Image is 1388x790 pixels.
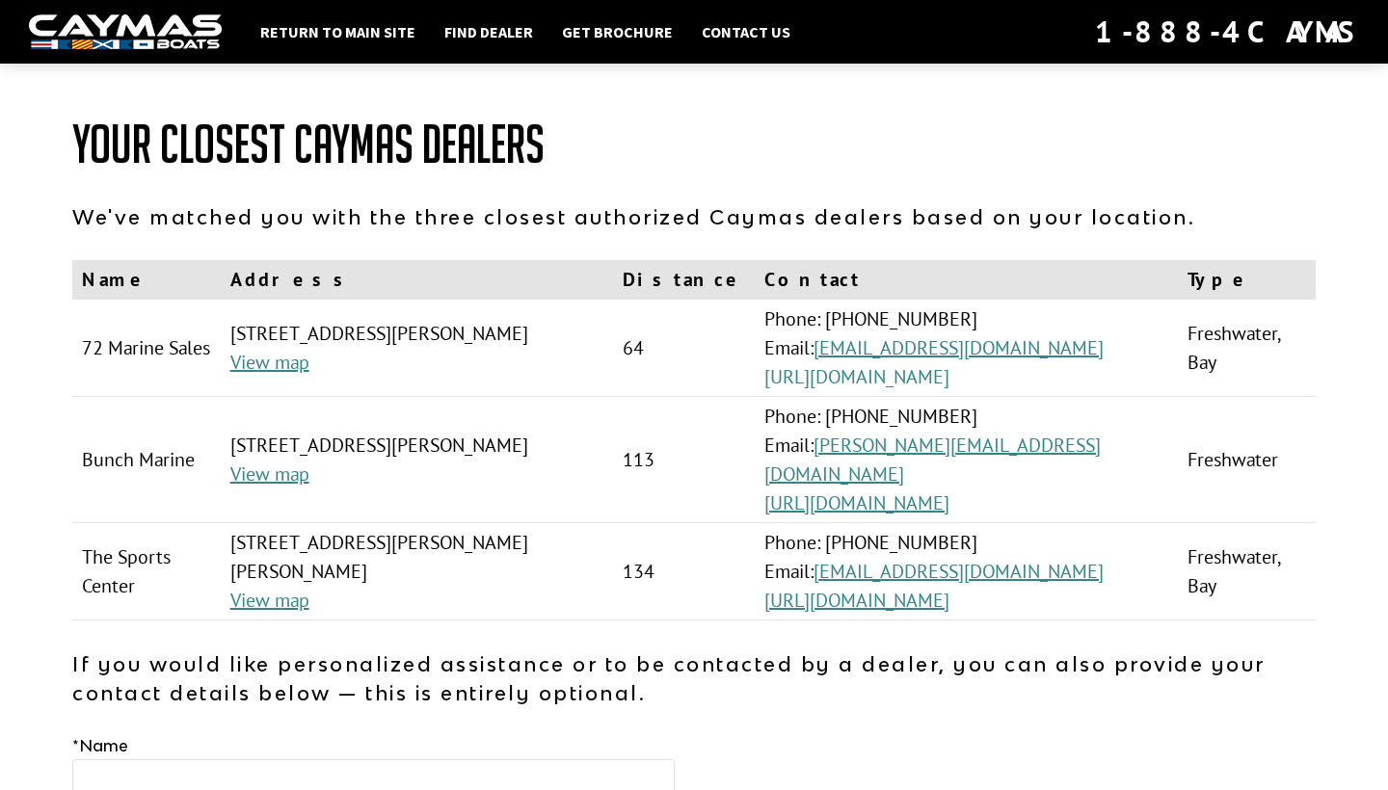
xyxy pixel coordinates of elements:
a: [PERSON_NAME][EMAIL_ADDRESS][DOMAIN_NAME] [764,433,1101,487]
td: The Sports Center [72,523,221,620]
th: Name [72,260,221,300]
a: View map [230,350,309,375]
label: Name [72,734,128,757]
a: [URL][DOMAIN_NAME] [764,588,949,613]
a: [EMAIL_ADDRESS][DOMAIN_NAME] [814,335,1104,360]
p: If you would like personalized assistance or to be contacted by a dealer, you can also provide yo... [72,649,1316,707]
a: Find Dealer [435,19,543,44]
td: 64 [613,300,755,397]
img: white-logo-c9c8dbefe5ff5ceceb0f0178aa75bf4bb51f6bca0971e226c86eb53dfe498488.png [29,14,222,50]
td: Phone: [PHONE_NUMBER] Email: [755,300,1178,397]
a: Contact Us [692,19,800,44]
p: We've matched you with the three closest authorized Caymas dealers based on your location. [72,202,1316,231]
td: [STREET_ADDRESS][PERSON_NAME] [221,300,613,397]
td: 134 [613,523,755,620]
a: View map [230,588,309,613]
div: 1-888-4CAYMAS [1095,11,1359,53]
th: Address [221,260,613,300]
a: [EMAIL_ADDRESS][DOMAIN_NAME] [814,559,1104,584]
a: [URL][DOMAIN_NAME] [764,490,949,515]
a: View map [230,461,309,487]
h1: Your Closest Caymas Dealers [72,116,1316,173]
td: 72 Marine Sales [72,300,221,397]
a: Get Brochure [552,19,682,44]
td: Phone: [PHONE_NUMBER] Email: [755,523,1178,620]
td: Freshwater, Bay [1178,300,1316,397]
a: [URL][DOMAIN_NAME] [764,364,949,389]
td: [STREET_ADDRESS][PERSON_NAME] [221,397,613,523]
th: Type [1178,260,1316,300]
th: Contact [755,260,1178,300]
td: Freshwater [1178,397,1316,523]
td: [STREET_ADDRESS][PERSON_NAME][PERSON_NAME] [221,523,613,620]
td: Bunch Marine [72,397,221,523]
td: 113 [613,397,755,523]
th: Distance [613,260,755,300]
a: Return to main site [251,19,425,44]
td: Phone: [PHONE_NUMBER] Email: [755,397,1178,523]
td: Freshwater, Bay [1178,523,1316,620]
